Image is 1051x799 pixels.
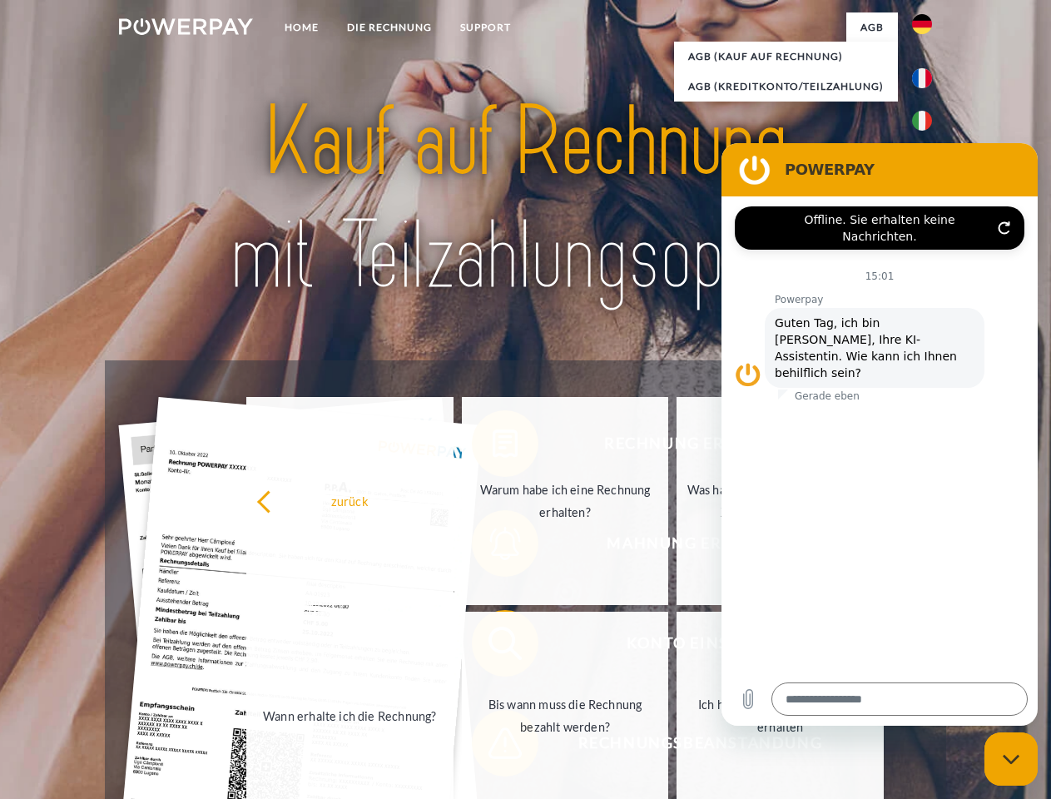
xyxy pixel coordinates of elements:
img: fr [912,68,932,88]
img: de [912,14,932,34]
iframe: Messaging-Fenster [721,143,1038,726]
iframe: Schaltfläche zum Öffnen des Messaging-Fensters; Konversation läuft [984,732,1038,786]
div: Ich habe nur eine Teillieferung erhalten [687,693,874,738]
div: Warum habe ich eine Rechnung erhalten? [472,479,659,524]
img: it [912,111,932,131]
div: Was habe ich noch offen, ist meine Zahlung eingegangen? [687,479,874,524]
a: DIE RECHNUNG [333,12,446,42]
a: AGB (Kreditkonto/Teilzahlung) [674,72,898,102]
div: zurück [256,489,444,512]
img: logo-powerpay-white.svg [119,18,253,35]
div: Wann erhalte ich die Rechnung? [256,704,444,727]
a: Was habe ich noch offen, ist meine Zahlung eingegangen? [677,397,884,605]
div: Bis wann muss die Rechnung bezahlt werden? [472,693,659,738]
a: SUPPORT [446,12,525,42]
a: AGB (Kauf auf Rechnung) [674,42,898,72]
img: title-powerpay_de.svg [159,80,892,319]
a: Home [270,12,333,42]
a: agb [846,12,898,42]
